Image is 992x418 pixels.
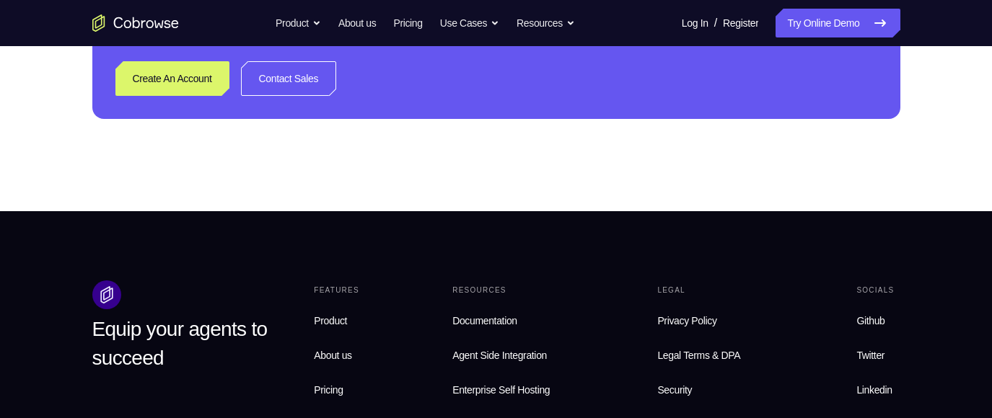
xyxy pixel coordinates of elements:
button: Sign in with Google [133,228,410,257]
span: Product [314,315,347,326]
span: Agent Side Integration [452,347,565,364]
a: Create An Account [115,61,229,96]
a: Twitter [851,341,900,370]
span: Github [856,315,885,326]
div: Resources [447,280,571,301]
div: Sign in with Zendesk [230,339,336,354]
a: Privacy Policy [651,306,770,335]
span: About us [314,350,351,361]
a: Github [851,306,900,335]
span: Equip your agents to succeed [92,318,268,369]
p: Don't have an account? [133,373,410,384]
a: Legal Terms & DPA [651,341,770,370]
div: Sign in with GitHub [234,270,332,285]
div: Sign in with Intercom [229,305,338,319]
a: Pricing [393,9,422,37]
p: or [264,206,279,218]
a: Documentation [447,306,571,335]
span: Linkedin [856,384,892,396]
a: Agent Side Integration [447,341,571,370]
a: Try Online Demo [776,9,900,37]
h1: Sign in to your account [133,99,410,119]
button: Sign in [133,165,410,194]
a: Security [651,375,770,404]
a: Pricing [308,375,365,404]
a: About us [338,9,376,37]
div: Features [308,280,365,301]
div: Legal [651,280,770,301]
a: About us [308,341,365,370]
span: Security [657,384,692,396]
a: Go to the home page [92,14,179,32]
span: Enterprise Self Hosting [452,381,565,399]
span: Twitter [856,350,885,361]
a: Contact Sales [241,61,337,96]
div: Socials [851,280,900,301]
span: / [714,14,717,32]
span: Legal Terms & DPA [657,350,740,361]
a: Enterprise Self Hosting [447,375,571,404]
button: Sign in with Intercom [133,298,410,326]
span: Pricing [314,384,343,396]
a: Linkedin [851,375,900,404]
a: Register [723,9,758,37]
button: Product [276,9,321,37]
input: Enter your email [141,138,401,152]
a: Product [308,306,365,335]
span: Documentation [452,315,517,326]
div: Sign in with Google [234,236,332,250]
a: Log In [682,9,708,37]
button: Resources [517,9,575,37]
span: Privacy Policy [657,315,716,326]
button: Sign in with Zendesk [133,332,410,361]
button: Use Cases [440,9,499,37]
button: Sign in with GitHub [133,263,410,292]
a: Create a new account [244,373,346,383]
